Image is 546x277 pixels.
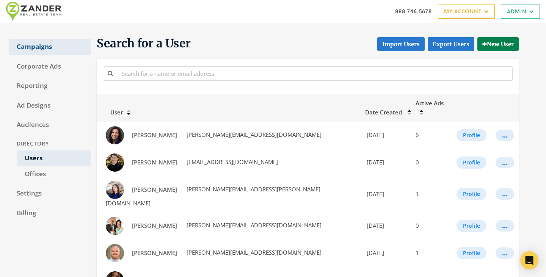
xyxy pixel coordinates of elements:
a: Corporate Ads [9,59,91,75]
a: [PERSON_NAME] [127,155,182,169]
span: [PERSON_NAME][EMAIL_ADDRESS][PERSON_NAME][DOMAIN_NAME] [106,185,320,207]
span: [PERSON_NAME][EMAIL_ADDRESS][DOMAIN_NAME] [185,221,322,229]
span: User [101,108,123,116]
a: Admin [501,5,540,19]
a: Settings [9,186,91,202]
span: [PERSON_NAME] [132,158,177,166]
td: 6 [411,122,452,149]
i: Search for a name or email address [108,70,113,76]
button: Profile [457,129,486,141]
td: [DATE] [361,239,411,267]
button: ... [496,188,514,200]
td: 1 [411,239,452,267]
td: [DATE] [361,122,411,149]
img: Corey Zander profile [106,217,124,235]
td: 0 [411,149,452,176]
a: [PERSON_NAME] [127,128,182,142]
span: [EMAIL_ADDRESS][DOMAIN_NAME] [185,158,278,166]
div: ... [502,253,508,254]
button: Import Users [377,37,425,51]
div: Directory [9,137,91,151]
td: [DATE] [361,149,411,176]
span: [PERSON_NAME] [132,131,177,139]
img: Casen Maw profile [106,153,124,172]
a: My Account [438,5,495,19]
a: [PERSON_NAME] [127,183,182,197]
td: 1 [411,176,452,212]
span: [PERSON_NAME][EMAIL_ADDRESS][DOMAIN_NAME] [185,131,322,138]
span: [PERSON_NAME] [132,186,177,193]
span: Date Created [365,108,402,116]
button: Profile [457,188,486,200]
a: [PERSON_NAME] [127,246,182,260]
a: Ad Designs [9,98,91,114]
img: Eric Petterborg profile [106,244,124,262]
div: ... [502,162,508,163]
a: 888.746.5678 [395,7,432,15]
span: Active Ads [416,99,444,107]
a: Export Users [428,37,474,51]
img: Clara Shaw profile [106,181,124,199]
span: Search for a User [97,36,191,51]
a: [PERSON_NAME] [127,219,182,233]
span: [PERSON_NAME] [132,222,177,229]
img: Adwerx [6,2,66,21]
button: Profile [457,247,486,259]
button: New User [477,37,519,51]
button: ... [496,247,514,259]
button: ... [496,157,514,168]
a: Billing [9,205,91,221]
span: [PERSON_NAME] [132,249,177,257]
a: Audiences [9,117,91,133]
button: Profile [457,156,486,169]
a: Campaigns [9,39,91,55]
td: 0 [411,212,452,239]
a: Users [17,150,91,166]
span: [PERSON_NAME][EMAIL_ADDRESS][DOMAIN_NAME] [185,249,322,256]
td: [DATE] [361,176,411,212]
a: Reporting [9,78,91,94]
button: Profile [457,220,486,232]
div: ... [502,194,508,194]
div: ... [502,135,508,136]
div: Open Intercom Messenger [520,251,538,269]
a: Offices [17,166,91,182]
img: Andrea Newby profile [106,126,124,144]
input: Search for a name or email address [117,66,513,80]
td: [DATE] [361,212,411,239]
button: ... [496,130,514,141]
button: ... [496,220,514,232]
